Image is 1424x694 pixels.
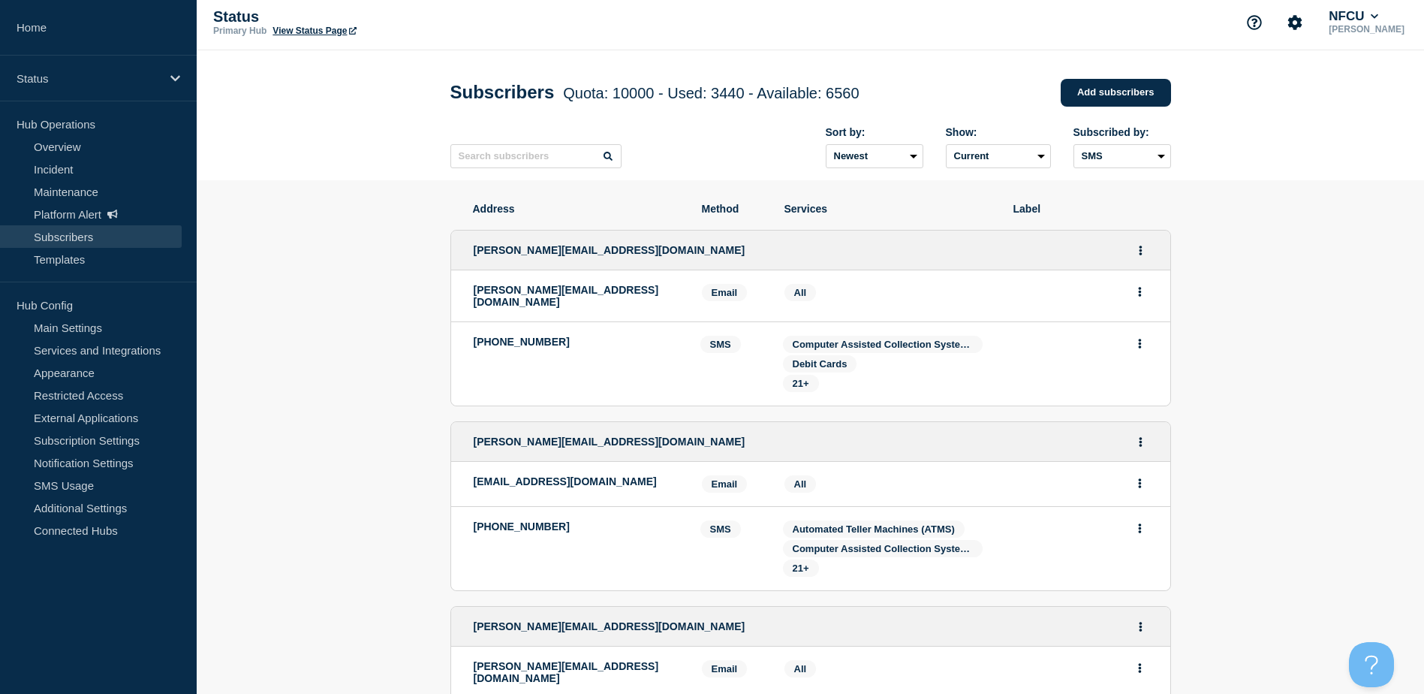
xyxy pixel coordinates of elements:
[784,203,991,215] span: Services
[702,284,748,301] span: Email
[213,8,513,26] p: Status
[1130,656,1149,680] button: Actions
[793,563,809,574] span: 21+
[473,203,679,215] span: Address
[474,336,678,348] p: [PHONE_NUMBER]
[946,126,1051,138] div: Show:
[1061,79,1171,107] a: Add subscribers
[474,244,745,256] span: [PERSON_NAME][EMAIL_ADDRESS][DOMAIN_NAME]
[794,663,807,674] span: All
[474,475,679,487] p: [EMAIL_ADDRESS][DOMAIN_NAME]
[793,378,809,389] span: 21+
[1130,280,1149,303] button: Actions
[700,336,741,353] span: SMS
[474,436,745,448] span: [PERSON_NAME][EMAIL_ADDRESS][DOMAIN_NAME]
[1326,9,1381,24] button: NFCU
[1073,126,1171,138] div: Subscribed by:
[1239,7,1270,38] button: Support
[793,543,1006,554] span: Computer Assisted Collection System (CACS)
[793,524,955,535] span: Automated Teller Machines (ATMS)
[1131,615,1150,638] button: Actions
[702,660,748,677] span: Email
[793,339,1006,350] span: Computer Assisted Collection System (CACS)
[702,475,748,493] span: Email
[793,358,847,370] span: Debit Cards
[826,144,923,168] select: Sort by
[474,284,679,308] p: [PERSON_NAME][EMAIL_ADDRESS][DOMAIN_NAME]
[1279,7,1311,38] button: Account settings
[213,26,266,36] p: Primary Hub
[450,144,622,168] input: Search subscribers
[826,126,923,138] div: Sort by:
[272,26,356,36] a: View Status Page
[1349,642,1394,687] iframe: Help Scout Beacon - Open
[1073,144,1171,168] select: Subscribed by
[1131,239,1150,262] button: Actions
[450,82,860,103] h1: Subscribers
[1130,332,1149,355] button: Actions
[1131,430,1150,454] button: Actions
[17,72,161,85] p: Status
[1326,24,1407,35] p: [PERSON_NAME]
[700,520,741,538] span: SMS
[1013,203,1149,215] span: Label
[474,620,745,632] span: [PERSON_NAME][EMAIL_ADDRESS][DOMAIN_NAME]
[794,287,807,298] span: All
[946,144,1051,168] select: Deleted
[794,478,807,490] span: All
[474,520,678,533] p: [PHONE_NUMBER]
[1130,517,1149,540] button: Actions
[702,203,762,215] span: Method
[1130,472,1149,495] button: Actions
[563,85,859,101] span: Quota: 10000 - Used: 3440 - Available: 6560
[474,660,679,684] p: [PERSON_NAME][EMAIL_ADDRESS][DOMAIN_NAME]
